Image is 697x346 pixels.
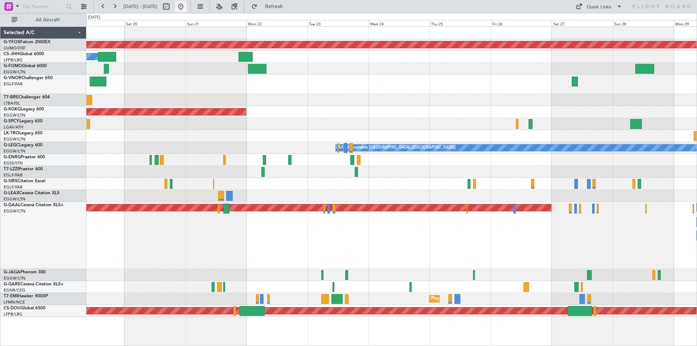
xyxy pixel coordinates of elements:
[4,148,25,154] a: EGGW/LTN
[4,294,18,298] span: T7-EMI
[4,167,19,171] span: T7-LZZI
[491,20,552,27] div: Fri 26
[186,20,246,27] div: Sun 21
[4,270,20,274] span: G-JAGA
[4,191,19,195] span: G-LEAX
[4,184,23,190] a: EGLF/FAB
[4,191,60,195] a: G-LEAXCessna Citation XLS
[4,107,44,111] a: G-KGKGLegacy 600
[4,143,19,147] span: G-LEGC
[4,203,20,207] span: G-GAAL
[4,101,20,106] a: LTBA/ISL
[4,300,25,305] a: LFMN/NCE
[613,20,674,27] div: Sun 28
[4,167,43,171] a: T7-LZZIPraetor 600
[368,20,429,27] div: Wed 24
[4,76,21,80] span: G-VNOR
[248,1,292,12] button: Refresh
[4,95,19,99] span: T7-BRE
[125,20,186,27] div: Sat 20
[4,203,64,207] a: G-GAALCessna Citation XLS+
[4,208,25,214] a: EGGW/LTN
[4,64,22,68] span: G-FOMO
[587,4,611,11] div: Quick Links
[4,119,42,123] a: G-SPCYLegacy 650
[259,4,289,9] span: Refresh
[4,95,50,99] a: T7-BREChallenger 604
[4,276,25,281] a: EGGW/LTN
[4,137,25,142] a: EGGW/LTN
[338,142,456,153] div: A/C Unavailable [GEOGRAPHIC_DATA] ([GEOGRAPHIC_DATA])
[429,20,490,27] div: Thu 25
[4,196,25,202] a: EGGW/LTN
[4,155,21,159] span: G-ENRG
[4,270,46,274] a: G-JAGAPhenom 300
[307,20,368,27] div: Tue 23
[88,15,100,21] div: [DATE]
[8,14,79,26] button: All Aircraft
[4,282,64,286] a: G-GARECessna Citation XLS+
[4,179,45,183] a: G-SIRSCitation Excel
[4,306,21,310] span: CS-DOU
[4,119,19,123] span: G-SPCY
[4,312,23,317] a: LFPB/LBG
[246,20,307,27] div: Mon 22
[4,76,53,80] a: G-VNORChallenger 650
[4,306,45,310] a: CS-DOUGlobal 6500
[572,1,626,12] button: Quick Links
[4,113,25,118] a: EGGW/LTN
[4,131,19,135] span: LX-TRO
[552,20,613,27] div: Sat 27
[4,143,42,147] a: G-LEGCLegacy 600
[64,20,125,27] div: Fri 19
[4,160,23,166] a: EGSS/STN
[22,1,64,12] input: Trip Number
[123,3,158,10] span: [DATE] - [DATE]
[4,40,50,44] a: G-YFOXFalcon 2000EX
[4,282,20,286] span: G-GARE
[4,179,17,183] span: G-SIRS
[4,131,42,135] a: LX-TROLegacy 650
[4,52,19,56] span: CS-JHH
[431,293,501,304] div: Planned Maint [GEOGRAPHIC_DATA]
[4,81,23,87] a: EGLF/FAB
[4,125,23,130] a: LGAV/ATH
[4,294,48,298] a: T7-EMIHawker 900XP
[4,69,25,75] a: EGGW/LTN
[4,155,45,159] a: G-ENRGPraetor 600
[4,64,47,68] a: G-FOMOGlobal 6000
[4,52,44,56] a: CS-JHHGlobal 6000
[4,40,20,44] span: G-YFOX
[4,288,25,293] a: EGNR/CEG
[4,45,25,51] a: UUMO/OSF
[4,107,21,111] span: G-KGKG
[4,57,23,63] a: LFPB/LBG
[19,17,77,23] span: All Aircraft
[4,172,23,178] a: EGLF/FAB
